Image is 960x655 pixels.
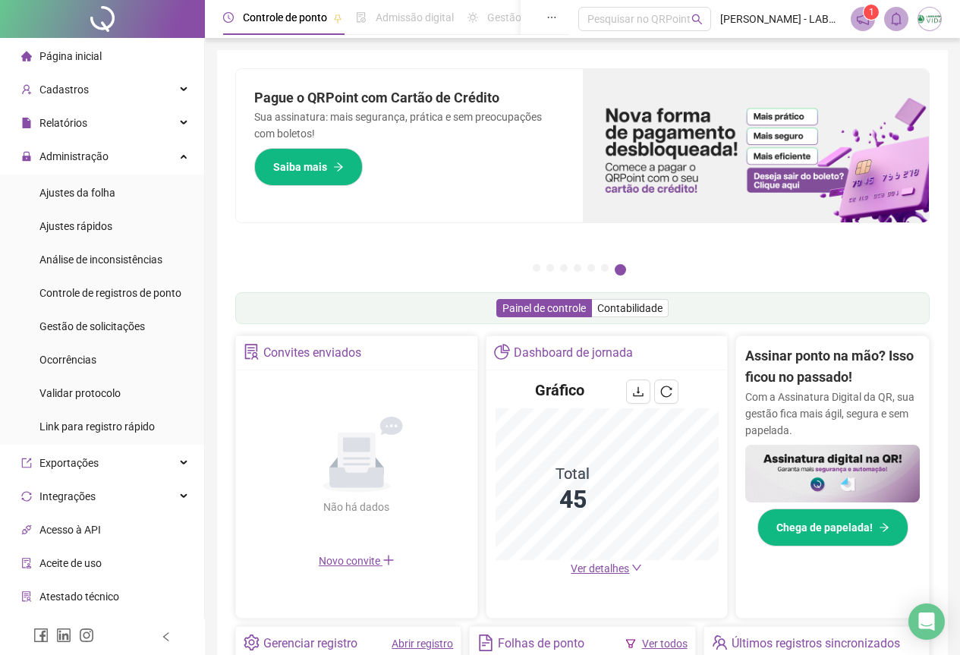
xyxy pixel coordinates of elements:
span: clock-circle [223,12,234,23]
button: 3 [560,264,568,272]
span: file-text [477,635,493,650]
span: Link para registro rápido [39,420,155,433]
span: arrow-right [879,522,889,533]
span: Ocorrências [39,354,96,366]
span: Atestado técnico [39,590,119,603]
span: Ajustes da folha [39,187,115,199]
span: Ajustes rápidos [39,220,112,232]
span: facebook [33,628,49,643]
button: 5 [587,264,595,272]
span: sync [21,491,32,502]
span: Relatórios [39,117,87,129]
span: Chega de papelada! [776,519,873,536]
span: solution [21,591,32,602]
a: Abrir registro [392,638,453,650]
span: file-done [356,12,367,23]
span: linkedin [56,628,71,643]
span: Ver detalhes [571,562,629,575]
button: 1 [533,264,540,272]
span: Cadastros [39,83,89,96]
span: filter [625,638,636,649]
p: Sua assinatura: mais segurança, prática e sem preocupações com boletos! [254,109,565,142]
div: Open Intercom Messenger [908,603,945,640]
span: plus [382,554,395,566]
span: export [21,458,32,468]
span: Validar protocolo [39,387,121,399]
p: Com a Assinatura Digital da QR, sua gestão fica mais ágil, segura e sem papelada. [745,389,920,439]
span: Página inicial [39,50,102,62]
span: Contabilidade [597,302,663,314]
span: Integrações [39,490,96,502]
span: audit [21,558,32,568]
span: left [161,631,172,642]
span: Novo convite [319,555,395,567]
span: arrow-right [333,162,344,172]
span: Aceite de uso [39,557,102,569]
span: lock [21,151,32,162]
a: Ver todos [642,638,688,650]
span: reload [660,386,672,398]
span: pie-chart [494,344,510,360]
span: api [21,524,32,535]
span: Admissão digital [376,11,454,24]
span: search [691,14,703,25]
span: notification [856,12,870,26]
div: Não há dados [287,499,426,515]
span: home [21,51,32,61]
span: sun [467,12,478,23]
span: user-add [21,84,32,95]
span: Acesso à API [39,524,101,536]
span: Análise de inconsistências [39,253,162,266]
span: Gestão de solicitações [39,320,145,332]
span: team [712,635,728,650]
span: instagram [79,628,94,643]
button: 2 [546,264,554,272]
span: Controle de registros de ponto [39,287,181,299]
img: banner%2F02c71560-61a6-44d4-94b9-c8ab97240462.png [745,445,920,503]
button: Chega de papelada! [757,509,908,546]
button: 6 [601,264,609,272]
span: Painel de controle [502,302,586,314]
span: bell [889,12,903,26]
span: 1 [869,7,874,17]
sup: 1 [864,5,879,20]
h4: Gráfico [535,379,584,401]
span: solution [244,344,260,360]
h2: Assinar ponto na mão? Isso ficou no passado! [745,345,920,389]
button: Saiba mais [254,148,363,186]
span: setting [244,635,260,650]
span: Saiba mais [273,159,327,175]
span: ellipsis [546,12,557,23]
a: Ver detalhes down [571,562,642,575]
img: banner%2F096dab35-e1a4-4d07-87c2-cf089f3812bf.png [583,69,930,222]
div: Convites enviados [263,340,361,366]
h2: Pague o QRPoint com Cartão de Crédito [254,87,565,109]
span: down [631,562,642,573]
span: [PERSON_NAME] - LABORATORIO POLICLÍNICA VIDA [720,11,842,27]
button: 4 [574,264,581,272]
span: Exportações [39,457,99,469]
span: Controle de ponto [243,11,327,24]
div: Dashboard de jornada [514,340,633,366]
span: Gestão de férias [487,11,564,24]
span: Administração [39,150,109,162]
img: 3633 [918,8,941,30]
span: download [632,386,644,398]
button: 7 [615,264,626,276]
span: pushpin [333,14,342,23]
span: file [21,118,32,128]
